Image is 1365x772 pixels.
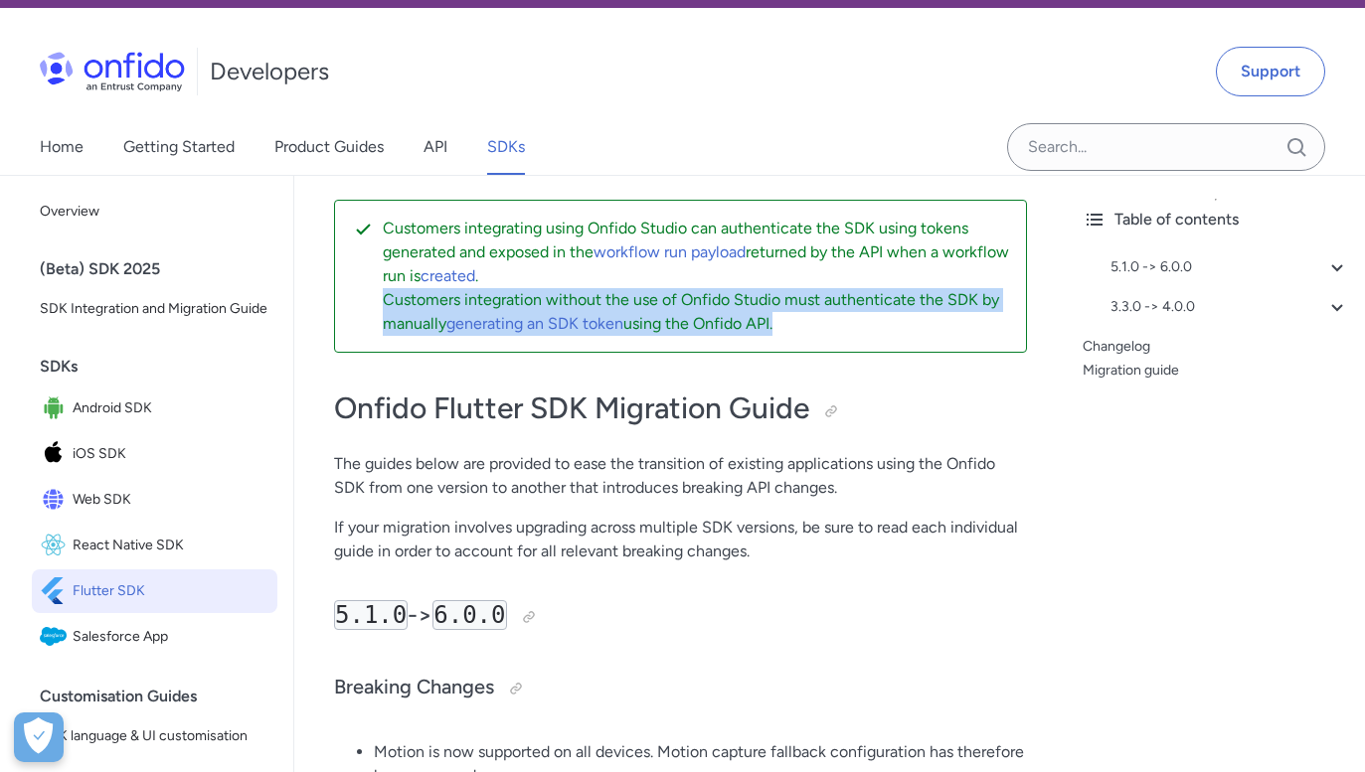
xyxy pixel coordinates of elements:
img: IconSalesforce App [40,623,73,651]
code: 6.0.0 [432,600,506,630]
span: Salesforce App [73,623,269,651]
a: Getting Started [123,119,235,175]
h1: Onfido Flutter SDK Migration Guide [334,388,1027,428]
p: Customers integrating using Onfido Studio can authenticate the SDK using tokens generated and exp... [383,217,1010,288]
span: SDK language & UI customisation [40,724,269,748]
a: SDK language & UI customisation [32,716,277,756]
a: Overview [32,192,277,232]
img: IconReact Native SDK [40,532,73,559]
span: SDK Integration and Migration Guide [40,297,269,321]
div: Customisation Guides [40,677,285,716]
a: SDK Integration and Migration Guide [32,289,277,329]
img: IconiOS SDK [40,440,73,468]
a: API [424,119,447,175]
div: Table of contents [1083,208,1349,232]
input: Onfido search input field [1007,123,1325,171]
h2: -> [334,599,1027,633]
button: Open Preferences [14,712,64,762]
a: generating an SDK token [446,314,623,333]
img: IconWeb SDK [40,486,73,514]
a: Support [1216,47,1325,96]
a: IconFlutter SDKFlutter SDK [32,569,277,613]
p: Customers integration without the use of Onfido Studio must authenticate the SDK by manually usin... [383,288,1010,336]
a: IconWeb SDKWeb SDK [32,478,277,522]
img: IconFlutter SDK [40,577,73,605]
span: Flutter SDK [73,577,269,605]
a: Product Guides [274,119,384,175]
img: Onfido Logo [40,52,185,91]
p: If your migration involves upgrading across multiple SDK versions, be sure to read each individua... [334,516,1027,563]
span: Overview [40,200,269,224]
a: IconReact Native SDKReact Native SDK [32,524,277,567]
span: Web SDK [73,486,269,514]
a: SDKs [487,119,525,175]
a: workflow run payload [594,242,746,261]
a: IconSalesforce AppSalesforce App [32,615,277,659]
a: 5.1.0 -> 6.0.0 [1110,255,1349,279]
div: SDKs [40,347,285,386]
h3: Breaking Changes [334,673,1027,704]
a: Migration guide [1083,359,1349,383]
a: 3.3.0 -> 4.0.0 [1110,295,1349,319]
span: iOS SDK [73,440,269,468]
span: Android SDK [73,394,269,422]
code: 5.1.0 [334,600,408,630]
div: (Beta) SDK 2025 [40,249,285,289]
h1: Developers [210,56,329,87]
div: Cookie Preferences [14,712,64,762]
a: Home [40,119,84,175]
span: React Native SDK [73,532,269,559]
img: IconAndroid SDK [40,394,73,422]
a: IconiOS SDKiOS SDK [32,432,277,476]
a: created [421,266,475,285]
a: Changelog [1083,335,1349,359]
p: The guides below are provided to ease the transition of existing applications using the Onfido SD... [334,452,1027,500]
a: IconAndroid SDKAndroid SDK [32,386,277,430]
